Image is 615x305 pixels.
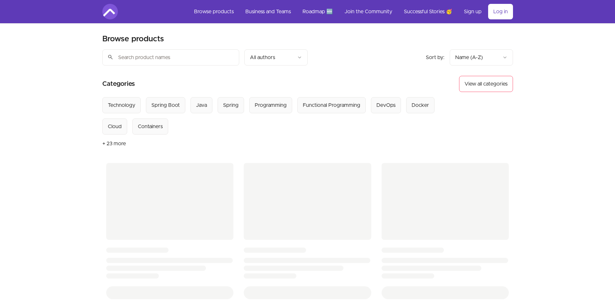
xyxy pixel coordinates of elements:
img: Amigoscode logo [102,4,118,19]
a: Log in [488,4,513,19]
a: Browse products [189,4,239,19]
button: + 23 more [102,135,126,153]
div: Containers [138,123,163,130]
a: Roadmap 🆕 [297,4,338,19]
div: Cloud [108,123,122,130]
h1: Browse products [102,34,164,44]
a: Join the Community [339,4,397,19]
button: Filter by author [244,49,308,66]
input: Search product names [102,49,239,66]
nav: Main [189,4,513,19]
button: View all categories [459,76,513,92]
a: Successful Stories 🥳 [399,4,457,19]
div: Docker [412,101,429,109]
div: DevOps [376,101,395,109]
a: Sign up [459,4,487,19]
div: Spring Boot [151,101,180,109]
div: Functional Programming [303,101,360,109]
div: Technology [108,101,135,109]
span: search [108,53,113,62]
div: Spring [223,101,239,109]
h2: Categories [102,76,135,92]
div: Java [196,101,207,109]
span: Sort by: [426,55,445,60]
a: Business and Teams [240,4,296,19]
button: Product sort options [450,49,513,66]
div: Programming [255,101,287,109]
